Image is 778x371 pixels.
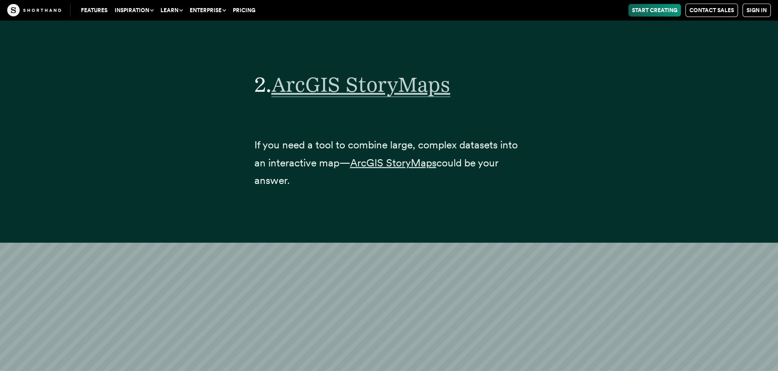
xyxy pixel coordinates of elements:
[229,4,259,17] a: Pricing
[742,4,771,17] a: Sign in
[254,156,498,187] span: could be your answer.
[254,72,271,97] span: 2.
[157,4,186,17] button: Learn
[254,139,518,169] span: If you need a tool to combine large, complex datasets into an interactive map—
[77,4,111,17] a: Features
[685,4,738,17] a: Contact Sales
[111,4,157,17] button: Inspiration
[271,72,450,97] a: ArcGIS StoryMaps
[350,156,436,169] a: ArcGIS StoryMaps
[628,4,681,17] a: Start Creating
[7,4,61,17] img: The Craft
[186,4,229,17] button: Enterprise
